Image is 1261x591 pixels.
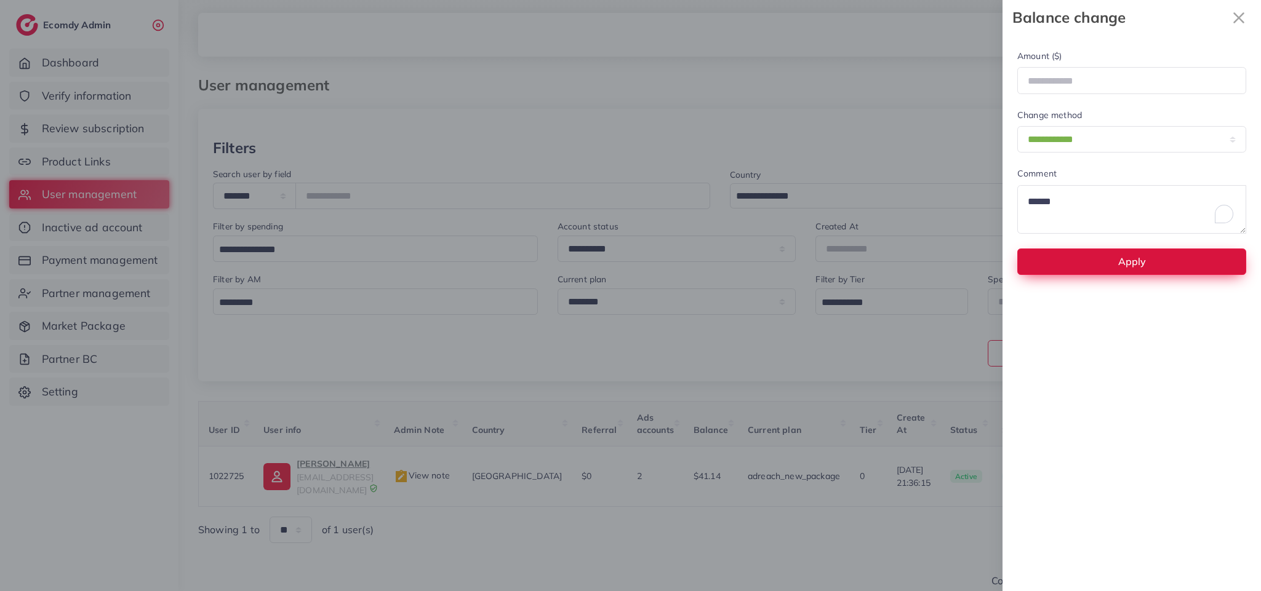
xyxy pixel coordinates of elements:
svg: x [1227,6,1251,30]
legend: Comment [1017,167,1246,184]
legend: Amount ($) [1017,50,1246,67]
button: Close [1227,5,1251,30]
textarea: To enrich screen reader interactions, please activate Accessibility in Grammarly extension settings [1017,185,1246,234]
strong: Balance change [1012,7,1227,28]
button: Apply [1017,248,1246,275]
legend: Change method [1017,109,1246,126]
span: Apply [1118,255,1146,268]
